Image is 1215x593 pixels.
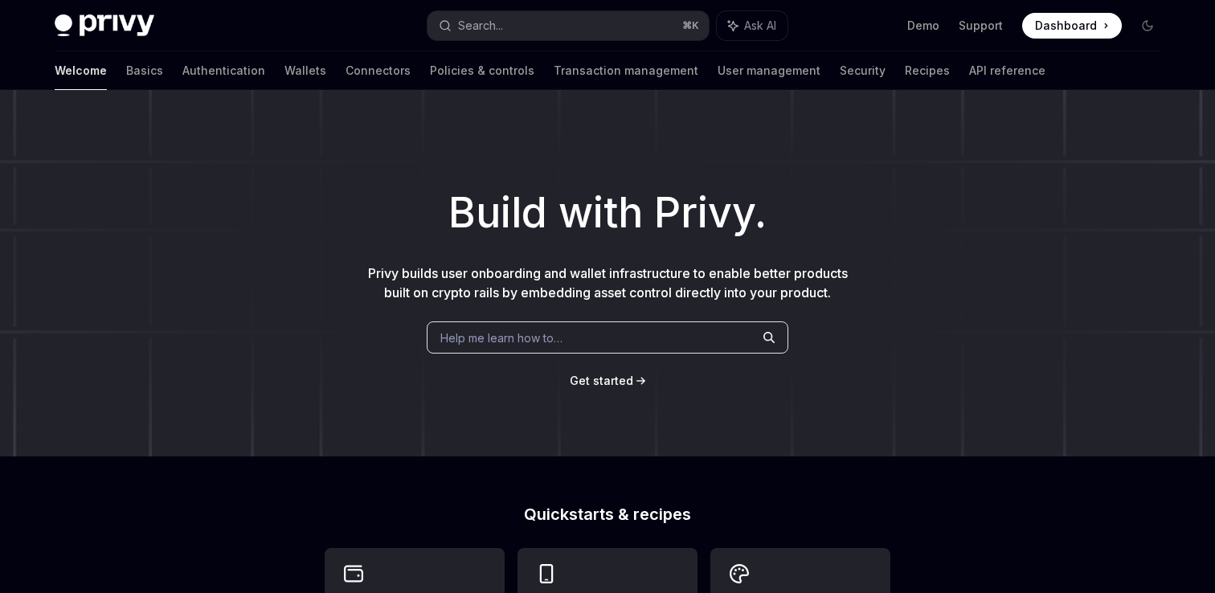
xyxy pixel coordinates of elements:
[969,51,1045,90] a: API reference
[744,18,776,34] span: Ask AI
[55,51,107,90] a: Welcome
[368,265,848,301] span: Privy builds user onboarding and wallet infrastructure to enable better products built on crypto ...
[905,51,950,90] a: Recipes
[570,373,633,389] a: Get started
[325,506,890,522] h2: Quickstarts & recipes
[182,51,265,90] a: Authentication
[284,51,326,90] a: Wallets
[570,374,633,387] span: Get started
[554,51,698,90] a: Transaction management
[26,182,1189,244] h1: Build with Privy.
[717,11,787,40] button: Ask AI
[1035,18,1097,34] span: Dashboard
[718,51,820,90] a: User management
[840,51,886,90] a: Security
[1022,13,1122,39] a: Dashboard
[126,51,163,90] a: Basics
[682,19,699,32] span: ⌘ K
[427,11,709,40] button: Search...⌘K
[458,16,503,35] div: Search...
[346,51,411,90] a: Connectors
[959,18,1003,34] a: Support
[430,51,534,90] a: Policies & controls
[1135,13,1160,39] button: Toggle dark mode
[440,329,562,346] span: Help me learn how to…
[907,18,939,34] a: Demo
[55,14,154,37] img: dark logo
